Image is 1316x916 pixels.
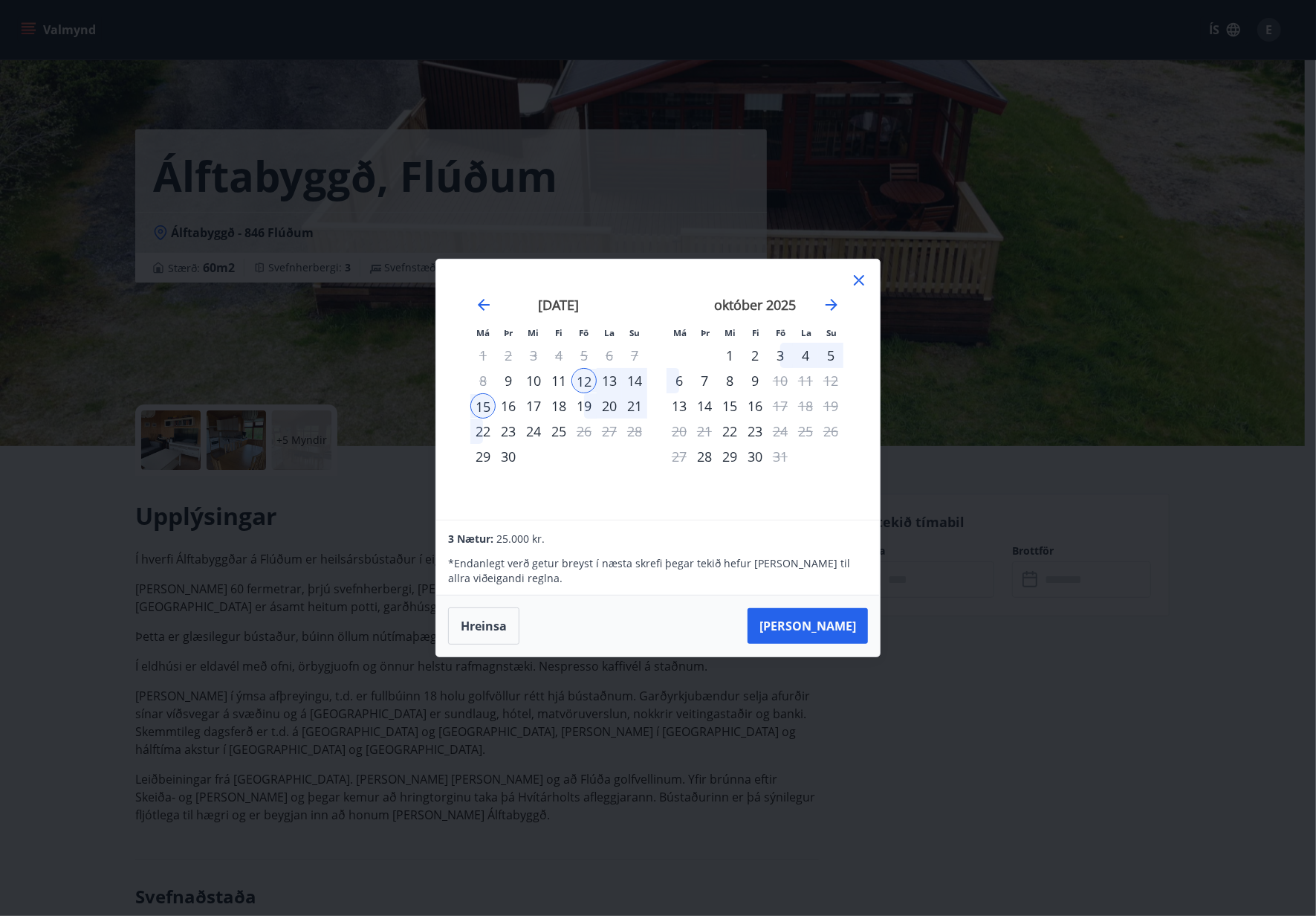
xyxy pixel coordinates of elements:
[692,444,717,469] td: Choose þriðjudagur, 28. október 2025 as your check-in date. It’s available.
[692,444,717,469] div: Aðeins innritun í boði
[673,327,687,338] small: Má
[622,368,647,393] td: Selected. sunnudagur, 14. september 2025
[717,444,742,469] div: 29
[742,419,768,444] div: 23
[454,277,862,502] div: Calendar
[546,368,571,393] td: Choose fimmtudagur, 11. september 2025 as your check-in date. It’s available.
[571,368,597,393] td: Selected as start date. föstudagur, 12. september 2025
[667,393,692,419] div: Aðeins innritun í boði
[768,444,793,469] td: Choose föstudagur, 31. október 2025 as your check-in date. It’s available.
[701,327,710,338] small: Þr
[470,393,496,419] div: 15
[521,419,546,444] div: 24
[742,368,768,393] td: Choose fimmtudagur, 9. október 2025 as your check-in date. It’s available.
[496,419,521,444] td: Choose þriðjudagur, 23. september 2025 as your check-in date. It’s available.
[801,327,811,338] small: La
[597,393,622,419] div: 20
[717,419,742,444] td: Choose miðvikudagur, 22. október 2025 as your check-in date. It’s available.
[622,419,647,444] td: Not available. sunnudagur, 28. september 2025
[768,419,793,444] div: Aðeins útritun í boði
[521,343,546,368] td: Not available. miðvikudagur, 3. september 2025
[768,419,793,444] td: Choose föstudagur, 24. október 2025 as your check-in date. It’s available.
[622,368,647,393] div: 14
[571,343,597,368] td: Not available. föstudagur, 5. september 2025
[580,327,589,338] small: Fö
[470,343,496,368] td: Not available. mánudagur, 1. september 2025
[448,607,519,645] button: Hreinsa
[521,393,546,419] div: 17
[818,343,843,368] div: 5
[571,419,597,444] td: Choose föstudagur, 26. september 2025 as your check-in date. It’s available.
[793,393,818,419] td: Not available. laugardagur, 18. október 2025
[629,327,640,338] small: Su
[818,368,843,393] td: Not available. sunnudagur, 12. október 2025
[470,419,496,444] div: 22
[692,419,717,444] td: Not available. þriðjudagur, 21. október 2025
[555,327,563,338] small: Fi
[667,419,692,444] td: Not available. mánudagur, 20. október 2025
[546,393,571,419] div: 18
[571,419,597,444] div: Aðeins útritun í boði
[768,343,793,368] div: 3
[717,393,742,419] div: 15
[692,393,717,419] div: 14
[470,444,496,469] td: Choose mánudagur, 29. september 2025 as your check-in date. It’s available.
[793,343,818,368] div: 4
[768,393,793,419] div: Aðeins útritun í boði
[692,393,717,419] td: Choose þriðjudagur, 14. október 2025 as your check-in date. It’s available.
[546,343,571,368] td: Not available. fimmtudagur, 4. september 2025
[717,343,742,368] td: Choose miðvikudagur, 1. október 2025 as your check-in date. It’s available.
[470,419,496,444] td: Choose mánudagur, 22. september 2025 as your check-in date. It’s available.
[528,327,539,338] small: Mi
[448,532,493,546] span: 3 Nætur:
[546,419,571,444] td: Choose fimmtudagur, 25. september 2025 as your check-in date. It’s available.
[667,444,692,469] td: Not available. mánudagur, 27. október 2025
[475,296,493,314] div: Move backward to switch to the previous month.
[622,343,647,368] td: Not available. sunnudagur, 7. september 2025
[496,393,521,419] td: Choose þriðjudagur, 16. september 2025 as your check-in date. It’s available.
[823,296,840,314] div: Move forward to switch to the next month.
[496,532,545,546] span: 25.000 kr.
[768,444,793,469] div: Aðeins útritun í boði
[818,419,843,444] td: Not available. sunnudagur, 26. október 2025
[717,368,742,393] div: 8
[597,368,622,393] td: Selected. laugardagur, 13. september 2025
[768,393,793,419] td: Choose föstudagur, 17. október 2025 as your check-in date. It’s available.
[742,444,768,469] td: Choose fimmtudagur, 30. október 2025 as your check-in date. It’s available.
[742,393,768,419] td: Choose fimmtudagur, 16. október 2025 as your check-in date. It’s available.
[818,393,843,419] td: Not available. sunnudagur, 19. október 2025
[546,393,571,419] td: Choose fimmtudagur, 18. september 2025 as your check-in date. It’s available.
[496,419,521,444] div: 23
[742,343,768,368] div: 2
[793,419,818,444] td: Not available. laugardagur, 25. október 2025
[470,444,496,469] div: Aðeins innritun í boði
[622,393,647,419] div: 21
[748,608,868,644] button: [PERSON_NAME]
[692,368,717,393] td: Choose þriðjudagur, 7. október 2025 as your check-in date. It’s available.
[725,327,736,338] small: Mi
[717,444,742,469] td: Choose miðvikudagur, 29. október 2025 as your check-in date. It’s available.
[777,327,786,338] small: Fö
[546,419,571,444] div: 25
[448,556,867,586] p: * Endanlegt verð getur breyst í næsta skrefi þegar tekið hefur [PERSON_NAME] til allra viðeigandi...
[667,368,692,393] div: 6
[622,393,647,419] td: Choose sunnudagur, 21. september 2025 as your check-in date. It’s available.
[717,368,742,393] td: Choose miðvikudagur, 8. október 2025 as your check-in date. It’s available.
[768,368,793,393] div: Aðeins útritun í boði
[496,444,521,469] div: 30
[496,368,521,393] td: Choose þriðjudagur, 9. september 2025 as your check-in date. It’s available.
[539,296,580,314] strong: [DATE]
[496,343,521,368] td: Not available. þriðjudagur, 2. september 2025
[742,343,768,368] td: Choose fimmtudagur, 2. október 2025 as your check-in date. It’s available.
[597,393,622,419] td: Choose laugardagur, 20. september 2025 as your check-in date. It’s available.
[667,393,692,419] td: Choose mánudagur, 13. október 2025 as your check-in date. It’s available.
[504,327,513,338] small: Þr
[752,327,759,338] small: Fi
[597,368,622,393] div: 13
[742,368,768,393] div: 9
[496,444,521,469] td: Choose þriðjudagur, 30. september 2025 as your check-in date. It’s available.
[717,419,742,444] div: Aðeins innritun í boði
[818,343,843,368] td: Choose sunnudagur, 5. október 2025 as your check-in date. It’s available.
[742,393,768,419] div: 16
[496,393,521,419] div: 16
